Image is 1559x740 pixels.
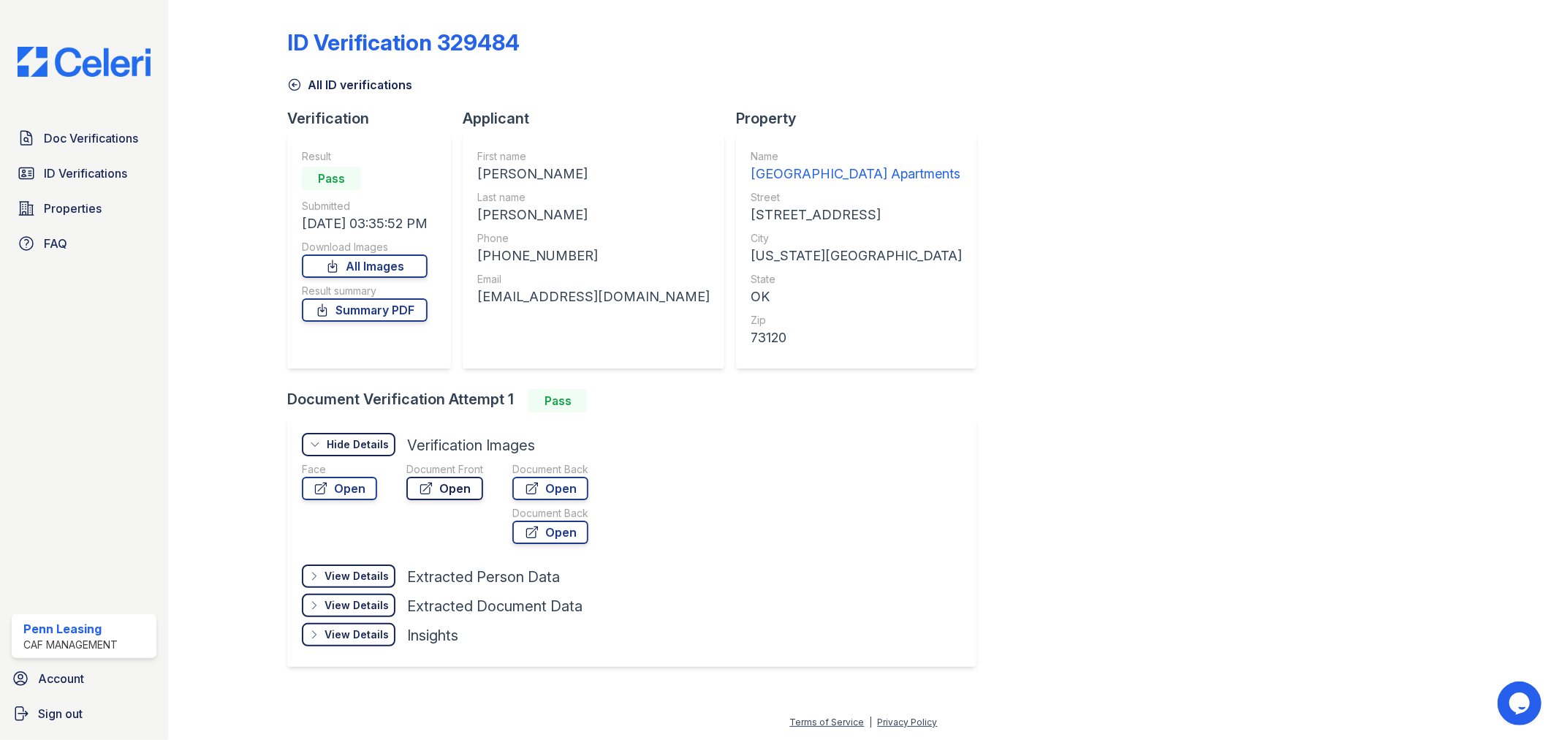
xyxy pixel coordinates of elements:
[6,47,162,77] img: CE_Logo_Blue-a8612792a0a2168367f1c8372b55b34899dd931a85d93a1a3d3e32e68fde9ad4.png
[325,627,389,642] div: View Details
[751,149,962,184] a: Name [GEOGRAPHIC_DATA] Apartments
[870,717,873,728] div: |
[790,717,865,728] a: Terms of Service
[751,190,962,205] div: Street
[287,389,988,412] div: Document Verification Attempt 1
[406,477,483,500] a: Open
[407,625,458,646] div: Insights
[406,462,483,477] div: Document Front
[512,477,588,500] a: Open
[12,229,156,258] a: FAQ
[302,240,428,254] div: Download Images
[44,235,67,252] span: FAQ
[463,108,736,129] div: Applicant
[477,164,710,184] div: [PERSON_NAME]
[477,246,710,266] div: [PHONE_NUMBER]
[44,129,138,147] span: Doc Verifications
[751,328,962,348] div: 73120
[751,313,962,328] div: Zip
[327,437,389,452] div: Hide Details
[407,567,560,587] div: Extracted Person Data
[302,214,428,234] div: [DATE] 03:35:52 PM
[325,569,389,584] div: View Details
[23,620,118,638] div: Penn Leasing
[287,108,463,129] div: Verification
[12,124,156,153] a: Doc Verifications
[302,254,428,278] a: All Images
[751,246,962,266] div: [US_STATE][GEOGRAPHIC_DATA]
[407,435,535,456] div: Verification Images
[477,190,710,205] div: Last name
[512,521,588,544] a: Open
[302,284,428,298] div: Result summary
[302,199,428,214] div: Submitted
[6,699,162,728] a: Sign out
[302,298,428,322] a: Summary PDF
[38,705,83,722] span: Sign out
[38,670,84,687] span: Account
[736,108,988,129] div: Property
[751,164,962,184] div: [GEOGRAPHIC_DATA] Apartments
[477,272,710,287] div: Email
[287,29,520,56] div: ID Verification 329484
[751,272,962,287] div: State
[477,149,710,164] div: First name
[878,717,938,728] a: Privacy Policy
[12,159,156,188] a: ID Verifications
[528,389,587,412] div: Pass
[302,167,360,190] div: Pass
[1498,682,1544,725] iframe: chat widget
[751,205,962,225] div: [STREET_ADDRESS]
[512,506,588,521] div: Document Back
[477,205,710,225] div: [PERSON_NAME]
[302,477,377,500] a: Open
[751,149,962,164] div: Name
[302,149,428,164] div: Result
[287,76,412,94] a: All ID verifications
[512,462,588,477] div: Document Back
[6,664,162,693] a: Account
[325,598,389,613] div: View Details
[477,231,710,246] div: Phone
[407,596,583,616] div: Extracted Document Data
[751,231,962,246] div: City
[44,200,102,217] span: Properties
[12,194,156,223] a: Properties
[477,287,710,307] div: [EMAIL_ADDRESS][DOMAIN_NAME]
[44,165,127,182] span: ID Verifications
[23,638,118,652] div: CAF Management
[302,462,377,477] div: Face
[751,287,962,307] div: OK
